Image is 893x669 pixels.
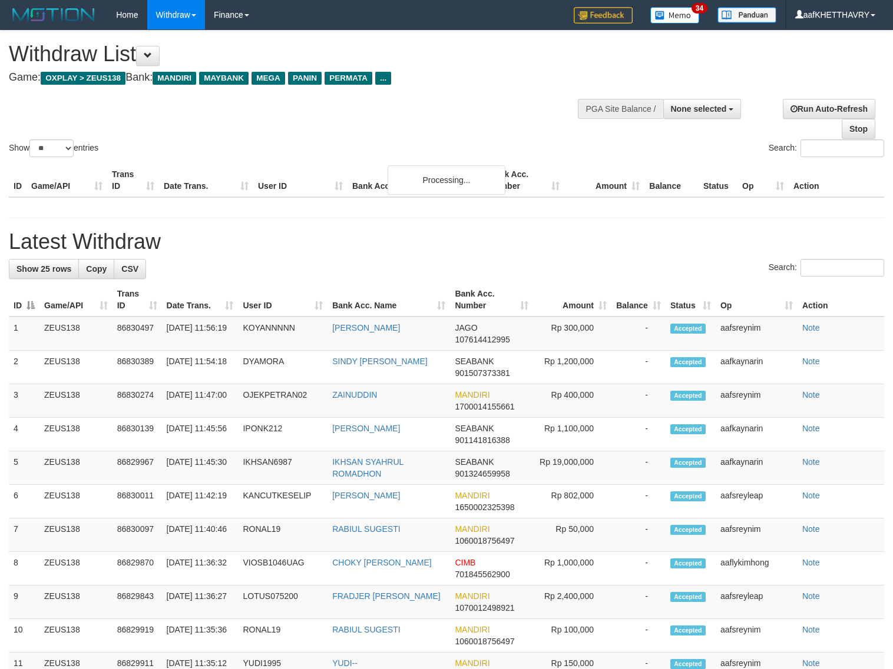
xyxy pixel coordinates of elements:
span: Copy 701845562900 to clipboard [455,570,510,579]
a: Note [802,625,820,634]
td: Rp 300,000 [533,317,611,351]
td: 86830389 [113,351,162,384]
th: Balance [644,164,699,197]
td: 8 [9,552,39,585]
span: None selected [671,104,727,114]
span: MANDIRI [153,72,196,85]
a: [PERSON_NAME] [332,323,400,332]
td: - [611,518,666,552]
span: Accepted [670,391,706,401]
td: RONAL19 [238,518,328,552]
span: MAYBANK [199,72,249,85]
td: ZEUS138 [39,451,113,485]
span: MANDIRI [455,390,490,400]
td: 86830497 [113,317,162,351]
span: CSV [121,264,138,274]
a: ZAINUDDIN [332,390,377,400]
th: Amount [564,164,644,197]
td: - [611,351,666,384]
a: Note [802,524,820,534]
span: Accepted [670,491,706,501]
th: Bank Acc. Number [484,164,564,197]
td: 86829919 [113,619,162,653]
span: Copy 1700014155661 to clipboard [455,402,514,411]
input: Search: [801,259,884,277]
a: Note [802,390,820,400]
span: Accepted [670,424,706,434]
td: - [611,317,666,351]
td: 4 [9,418,39,451]
span: PERMATA [325,72,372,85]
td: aafsreynim [716,619,798,653]
td: KOYANNNNN [238,317,328,351]
th: Trans ID: activate to sort column ascending [113,283,162,317]
th: Bank Acc. Name: activate to sort column ascending [328,283,450,317]
img: MOTION_logo.png [9,6,98,24]
span: MEGA [252,72,285,85]
a: Note [802,658,820,668]
td: ZEUS138 [39,552,113,585]
span: JAGO [455,323,477,332]
td: KANCUTKESELIP [238,485,328,518]
td: - [611,619,666,653]
td: 2 [9,351,39,384]
td: Rp 1,200,000 [533,351,611,384]
span: Accepted [670,659,706,669]
td: ZEUS138 [39,317,113,351]
span: Copy 1650002325398 to clipboard [455,502,514,512]
th: Date Trans.: activate to sort column ascending [162,283,239,317]
span: SEABANK [455,357,494,366]
span: PANIN [288,72,322,85]
a: Note [802,491,820,500]
a: Run Auto-Refresh [783,99,875,119]
span: SEABANK [455,457,494,467]
td: 3 [9,384,39,418]
td: Rp 19,000,000 [533,451,611,485]
td: [DATE] 11:45:30 [162,451,239,485]
span: Accepted [670,558,706,568]
td: [DATE] 11:35:36 [162,619,239,653]
td: Rp 50,000 [533,518,611,552]
span: Copy 107614412995 to clipboard [455,335,510,344]
td: - [611,552,666,585]
td: aafsreynim [716,518,798,552]
span: MANDIRI [455,591,490,601]
span: Copy 901507373381 to clipboard [455,368,510,378]
span: Accepted [670,525,706,535]
td: 86829870 [113,552,162,585]
td: 86829843 [113,585,162,619]
span: MANDIRI [455,491,490,500]
td: 9 [9,585,39,619]
td: - [611,585,666,619]
th: Balance: activate to sort column ascending [611,283,666,317]
td: Rp 2,400,000 [533,585,611,619]
span: Show 25 rows [16,264,71,274]
td: Rp 400,000 [533,384,611,418]
td: 86830011 [113,485,162,518]
div: PGA Site Balance / [578,99,663,119]
span: Copy 1060018756497 to clipboard [455,637,514,646]
label: Search: [769,139,884,157]
h1: Withdraw List [9,42,584,66]
a: RABIUL SUGESTI [332,524,400,534]
td: OJEKPETRAN02 [238,384,328,418]
a: [PERSON_NAME] [332,424,400,433]
span: 34 [692,3,707,14]
td: 5 [9,451,39,485]
td: [DATE] 11:45:56 [162,418,239,451]
th: ID [9,164,27,197]
th: Op [737,164,789,197]
span: Copy [86,264,107,274]
td: 10 [9,619,39,653]
td: 86830097 [113,518,162,552]
td: aafsreynim [716,384,798,418]
select: Showentries [29,139,74,157]
td: Rp 1,000,000 [533,552,611,585]
th: ID: activate to sort column descending [9,283,39,317]
td: 1 [9,317,39,351]
td: ZEUS138 [39,585,113,619]
th: Amount: activate to sort column ascending [533,283,611,317]
button: None selected [663,99,742,119]
th: Status: activate to sort column ascending [666,283,716,317]
td: ZEUS138 [39,418,113,451]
